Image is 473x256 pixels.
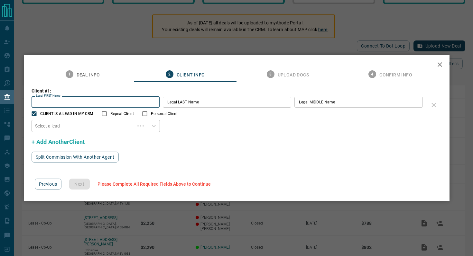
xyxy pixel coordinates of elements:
[110,111,134,117] span: Repeat Client
[32,138,85,145] span: + Add AnotherClient
[32,152,119,163] button: Split Commission With Another Agent
[36,94,60,98] label: Legal FIRST Name
[168,72,171,76] text: 2
[40,111,94,117] span: CLIENT IS A LEAD IN MY CRM
[68,72,70,76] text: 1
[177,72,205,78] span: Client Info
[32,88,426,93] h3: Client #1:
[35,179,61,190] button: Previous
[151,111,178,117] span: Personal Client
[97,181,211,187] span: Please Complete All Required Fields Above to Continue
[77,72,100,78] span: Deal Info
